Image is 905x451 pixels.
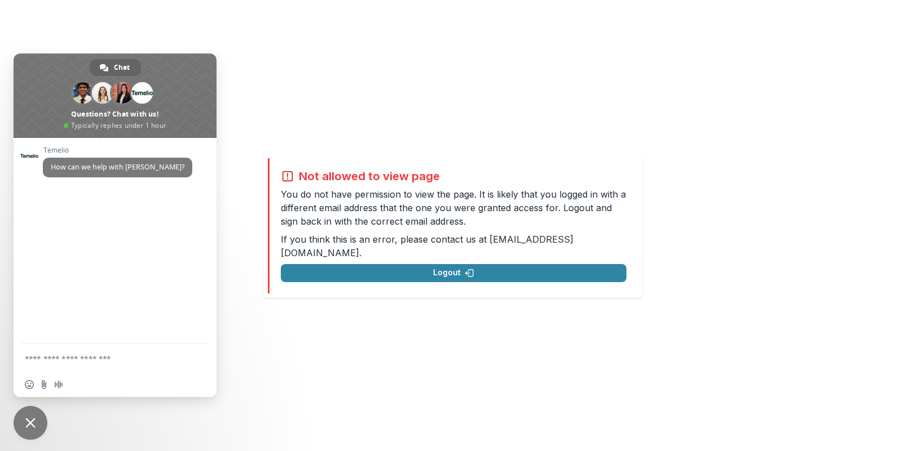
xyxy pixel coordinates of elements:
a: [EMAIL_ADDRESS][DOMAIN_NAME] [281,234,573,258]
div: Close chat [14,406,47,440]
p: If you think this is an error, please contact us at . [281,233,626,260]
span: Chat [114,59,130,76]
span: How can we help with [PERSON_NAME]? [51,162,184,172]
span: Audio message [54,380,63,389]
span: Temelio [43,146,192,154]
textarea: Compose your message... [25,354,180,364]
p: You do not have permission to view the page. It is likely that you logged in with a different ema... [281,187,626,228]
div: Chat [90,59,141,76]
button: Logout [281,264,626,282]
h2: Not allowed to view page [299,169,440,183]
span: Insert an emoji [25,380,34,389]
span: Send a file [39,380,48,389]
